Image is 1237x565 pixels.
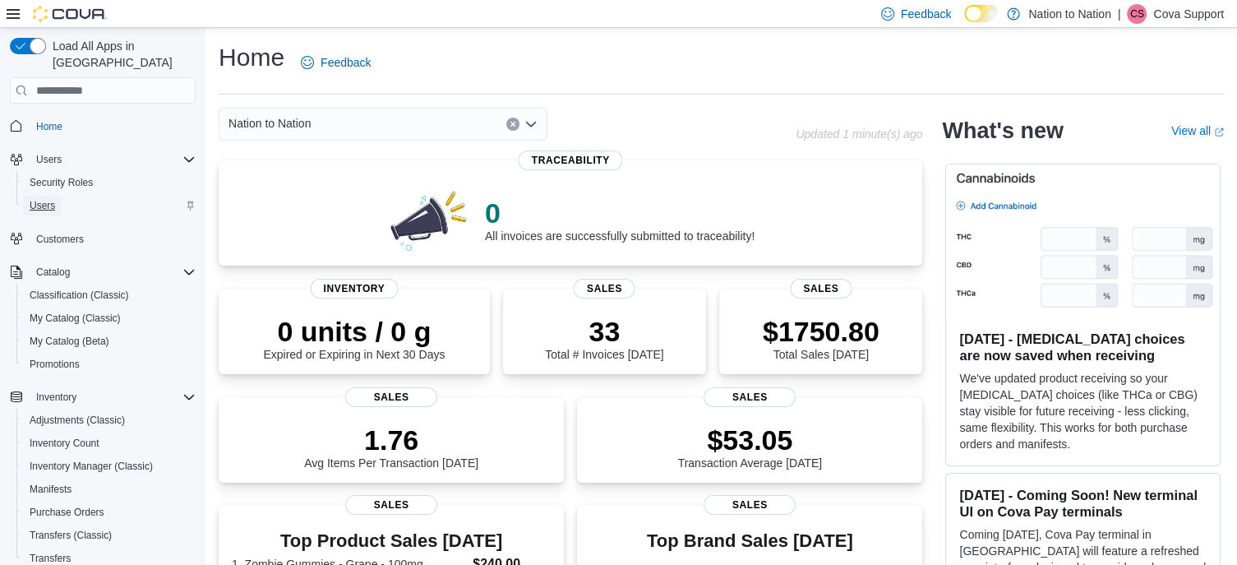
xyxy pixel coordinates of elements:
button: Promotions [16,353,202,376]
a: Users [23,196,62,215]
a: Manifests [23,479,78,499]
h3: [DATE] - [MEDICAL_DATA] choices are now saved when receiving [959,331,1207,364]
span: Sales [790,279,852,299]
h1: Home [219,41,284,74]
span: Load All Apps in [GEOGRAPHIC_DATA] [46,38,196,71]
div: Avg Items Per Transaction [DATE] [304,424,478,470]
span: Users [30,199,55,212]
a: Feedback [294,46,377,79]
span: Inventory Count [23,433,196,453]
span: Security Roles [23,173,196,192]
p: 1.76 [304,424,478,456]
span: Catalog [30,262,196,282]
button: My Catalog (Beta) [16,330,202,353]
span: Dark Mode [964,22,965,23]
span: Inventory [311,279,399,299]
a: Inventory Manager (Classic) [23,456,159,476]
button: Inventory [3,386,202,409]
span: Classification (Classic) [30,289,129,302]
button: Manifests [16,478,202,501]
a: Classification (Classic) [23,285,136,305]
span: Catalog [36,266,70,279]
p: We've updated product receiving so your [MEDICAL_DATA] choices (like THCa or CBG) stay visible fo... [959,370,1207,452]
h3: Top Brand Sales [DATE] [647,531,853,551]
h2: What's new [942,118,1063,144]
span: Customers [30,229,196,249]
div: Cova Support [1127,4,1147,24]
span: Feedback [321,54,371,71]
p: 33 [545,315,663,348]
button: Inventory [30,387,83,407]
span: Security Roles [30,176,93,189]
a: Adjustments (Classic) [23,410,132,430]
a: My Catalog (Classic) [23,308,127,328]
span: My Catalog (Beta) [23,331,196,351]
div: Total # Invoices [DATE] [545,315,663,361]
span: Traceability [519,151,623,170]
span: Transfers (Classic) [23,526,196,545]
a: Security Roles [23,173,99,192]
a: Inventory Count [23,433,106,453]
button: My Catalog (Classic) [16,307,202,330]
span: Inventory Count [30,437,99,450]
svg: External link [1214,127,1224,137]
span: Promotions [23,354,196,374]
span: Inventory Manager (Classic) [23,456,196,476]
span: Adjustments (Classic) [30,414,125,427]
div: Expired or Expiring in Next 30 Days [263,315,445,361]
button: Security Roles [16,171,202,194]
button: Open list of options [524,118,538,131]
span: Classification (Classic) [23,285,196,305]
button: Clear input [506,118,519,131]
span: Customers [36,233,84,246]
span: Sales [345,387,437,407]
p: 0 [485,197,755,229]
button: Users [16,194,202,217]
span: Adjustments (Classic) [23,410,196,430]
img: 0 [386,187,472,252]
p: 0 units / 0 g [263,315,445,348]
span: My Catalog (Beta) [30,335,109,348]
span: Inventory Manager (Classic) [30,460,153,473]
span: Transfers (Classic) [30,529,112,542]
p: $1750.80 [763,315,879,348]
button: Transfers (Classic) [16,524,202,547]
span: Home [30,115,196,136]
span: My Catalog (Classic) [23,308,196,328]
button: Catalog [3,261,202,284]
button: Home [3,113,202,137]
a: Customers [30,229,90,249]
button: Inventory Manager (Classic) [16,455,202,478]
div: All invoices are successfully submitted to traceability! [485,197,755,243]
span: Feedback [901,6,951,22]
button: Adjustments (Classic) [16,409,202,432]
h3: [DATE] - Coming Soon! New terminal UI on Cova Pay terminals [959,487,1207,520]
button: Users [30,150,68,169]
span: Inventory [30,387,196,407]
span: Sales [574,279,635,299]
span: Users [30,150,196,169]
a: Home [30,117,69,137]
a: Promotions [23,354,86,374]
span: Inventory [36,391,76,404]
img: Cova [33,6,107,22]
span: Purchase Orders [30,506,104,519]
span: Nation to Nation [228,113,311,133]
span: Transfers [30,552,71,565]
button: Purchase Orders [16,501,202,524]
span: Purchase Orders [23,502,196,522]
a: My Catalog (Beta) [23,331,116,351]
p: Nation to Nation [1028,4,1110,24]
span: My Catalog (Classic) [30,312,121,325]
span: Manifests [23,479,196,499]
p: Cova Support [1153,4,1224,24]
a: Purchase Orders [23,502,111,522]
span: Sales [704,495,796,515]
div: Transaction Average [DATE] [678,424,823,470]
span: Sales [704,387,796,407]
a: View allExternal link [1171,124,1224,137]
div: Total Sales [DATE] [763,315,879,361]
span: Users [36,153,62,166]
p: Updated 1 minute(s) ago [796,127,922,141]
input: Dark Mode [964,5,999,22]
